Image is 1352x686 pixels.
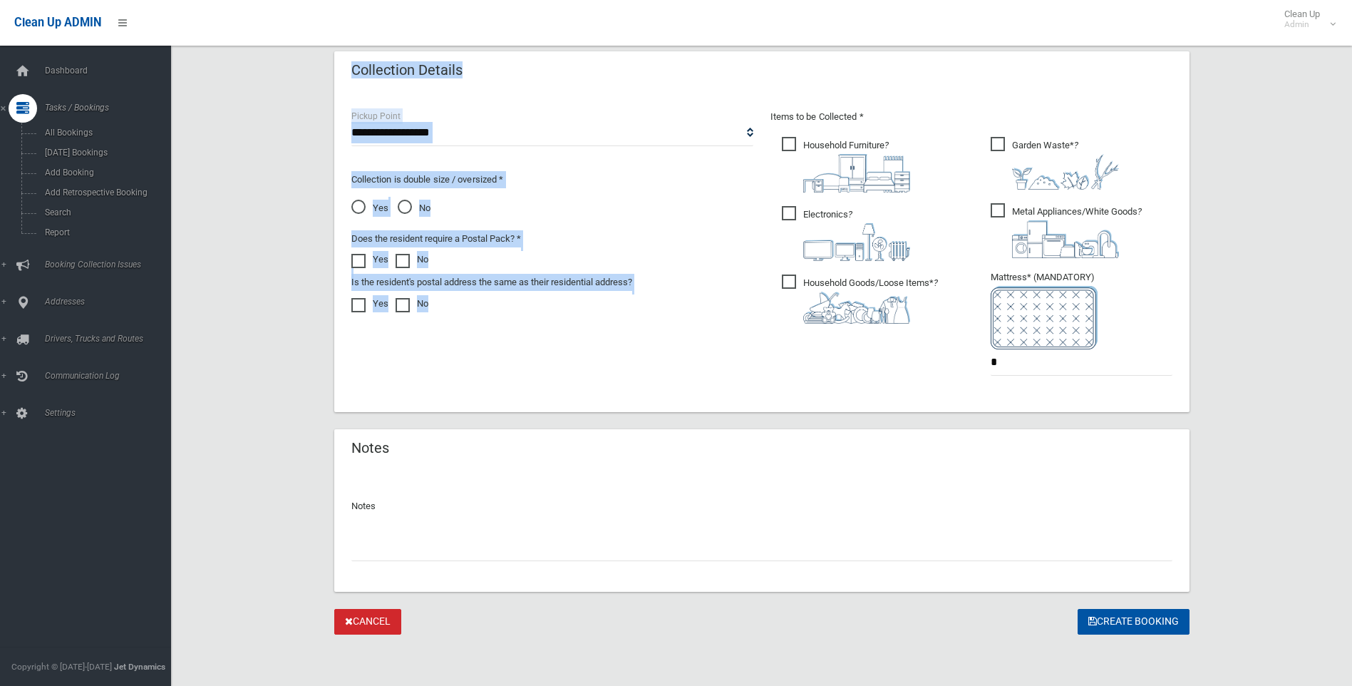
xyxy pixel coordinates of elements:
[334,609,401,635] a: Cancel
[991,137,1119,190] span: Garden Waste*
[351,230,521,247] label: Does the resident require a Postal Pack? *
[351,200,388,217] span: Yes
[398,200,430,217] span: No
[991,203,1142,258] span: Metal Appliances/White Goods
[41,128,170,138] span: All Bookings
[991,286,1098,349] img: e7408bece873d2c1783593a074e5cb2f.png
[351,171,753,188] p: Collection is double size / oversized *
[1284,19,1320,30] small: Admin
[1012,140,1119,190] i: ?
[41,66,182,76] span: Dashboard
[803,223,910,261] img: 394712a680b73dbc3d2a6a3a7ffe5a07.png
[1012,154,1119,190] img: 4fd8a5c772b2c999c83690221e5242e0.png
[334,434,406,462] header: Notes
[334,56,480,84] header: Collection Details
[41,297,182,307] span: Addresses
[803,209,910,261] i: ?
[1078,609,1190,635] button: Create Booking
[782,137,910,193] span: Household Furniture
[351,251,388,268] label: Yes
[41,227,170,237] span: Report
[1012,206,1142,258] i: ?
[396,251,428,268] label: No
[41,260,182,270] span: Booking Collection Issues
[782,275,938,324] span: Household Goods/Loose Items*
[41,208,170,217] span: Search
[41,371,182,381] span: Communication Log
[770,108,1172,126] p: Items to be Collected *
[1012,220,1119,258] img: 36c1b0289cb1767239cdd3de9e694f19.png
[41,188,170,198] span: Add Retrospective Booking
[803,277,938,324] i: ?
[11,662,112,672] span: Copyright © [DATE]-[DATE]
[782,206,910,261] span: Electronics
[41,148,170,158] span: [DATE] Bookings
[351,274,632,291] label: Is the resident's postal address the same as their residential address?
[803,292,910,324] img: b13cc3517677393f34c0a387616ef184.png
[351,498,1172,515] p: Notes
[803,140,910,193] i: ?
[803,154,910,193] img: aa9efdbe659d29b613fca23ba79d85cb.png
[41,168,170,178] span: Add Booking
[991,272,1172,349] span: Mattress* (MANDATORY)
[14,16,101,29] span: Clean Up ADMIN
[396,295,428,312] label: No
[351,295,388,312] label: Yes
[41,408,182,418] span: Settings
[114,662,165,672] strong: Jet Dynamics
[41,103,182,113] span: Tasks / Bookings
[41,334,182,344] span: Drivers, Trucks and Routes
[1277,9,1334,30] span: Clean Up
